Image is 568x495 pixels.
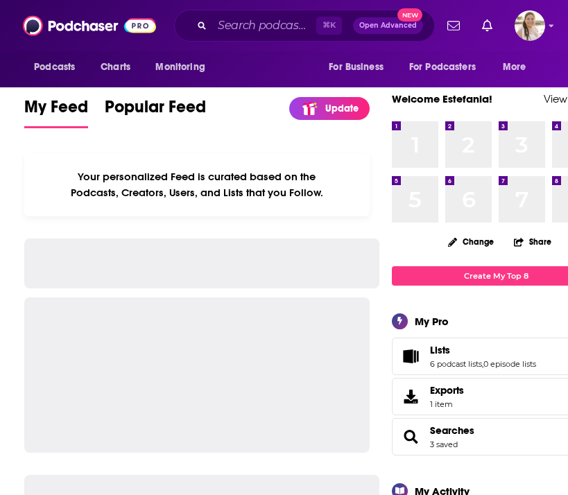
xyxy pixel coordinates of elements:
a: Charts [92,54,139,80]
span: For Business [329,58,384,77]
button: Share [513,228,552,255]
span: Exports [430,384,464,397]
a: Update [289,97,370,120]
span: For Podcasters [409,58,476,77]
span: Monitoring [155,58,205,77]
img: Podchaser - Follow, Share and Rate Podcasts [23,12,156,39]
a: Searches [397,427,424,446]
span: My Feed [24,96,88,125]
span: More [503,58,526,77]
a: Lists [397,347,424,366]
div: Search podcasts, credits, & more... [174,10,435,42]
button: open menu [24,54,93,80]
a: Searches [430,424,474,437]
input: Search podcasts, credits, & more... [212,15,316,37]
span: Charts [101,58,130,77]
a: My Feed [24,96,88,128]
a: Welcome Estefania! [392,92,492,105]
a: 6 podcast lists [430,359,482,369]
a: 0 episode lists [483,359,536,369]
button: Open AdvancedNew [353,17,423,34]
a: Lists [430,344,536,356]
span: Logged in as acquavie [515,10,545,41]
a: 3 saved [430,440,458,449]
span: Open Advanced [359,22,417,29]
button: open menu [400,54,496,80]
a: Show notifications dropdown [442,14,465,37]
button: open menu [493,54,544,80]
button: Change [440,233,502,250]
span: , [482,359,483,369]
span: 1 item [430,399,464,409]
button: Show profile menu [515,10,545,41]
a: Popular Feed [105,96,206,128]
span: New [397,8,422,21]
span: Popular Feed [105,96,206,125]
span: Exports [397,387,424,406]
div: My Pro [415,315,449,328]
a: Show notifications dropdown [476,14,498,37]
button: open menu [146,54,223,80]
span: Podcasts [34,58,75,77]
span: Lists [430,344,450,356]
div: Your personalized Feed is curated based on the Podcasts, Creators, Users, and Lists that you Follow. [24,153,370,216]
button: open menu [319,54,401,80]
p: Update [325,103,359,114]
img: User Profile [515,10,545,41]
span: ⌘ K [316,17,342,35]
